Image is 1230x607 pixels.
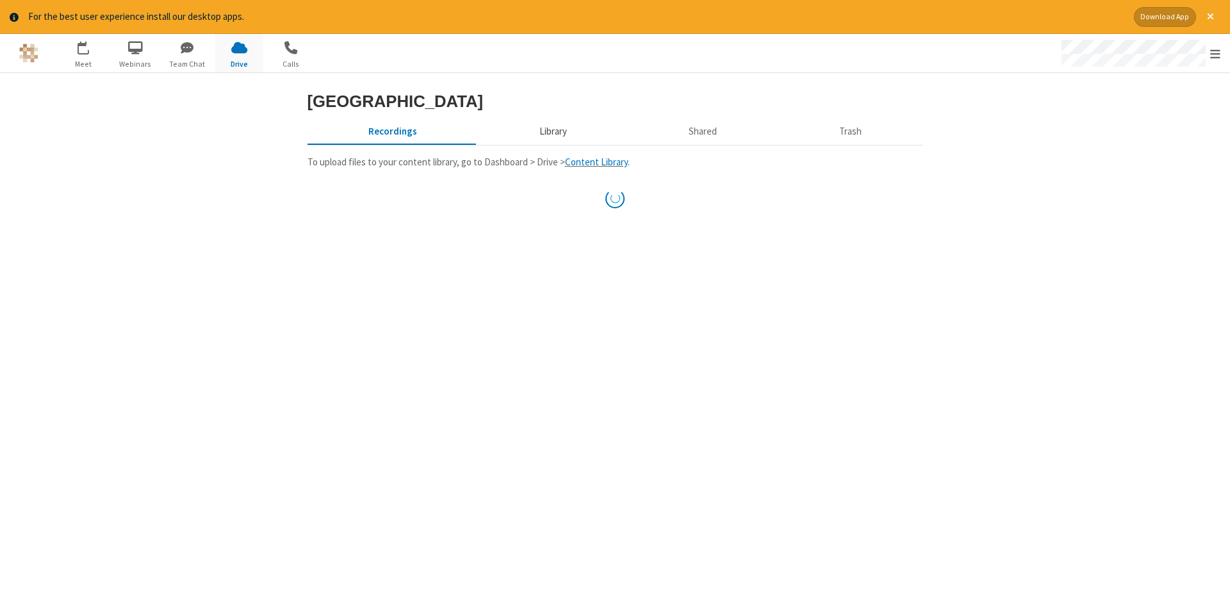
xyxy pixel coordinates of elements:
span: Calls [267,58,315,70]
a: Content Library [565,156,628,168]
span: Drive [215,58,263,70]
span: Webinars [111,58,160,70]
h3: [GEOGRAPHIC_DATA] [307,92,923,110]
div: 1 [86,41,95,51]
button: Download App [1134,7,1196,27]
span: Meet [60,58,108,70]
button: Content library [478,120,628,144]
span: Team Chat [163,58,211,70]
button: Shared during meetings [628,120,778,144]
p: To upload files to your content library, go to Dashboard > Drive > . [307,155,923,170]
img: QA Selenium DO NOT DELETE OR CHANGE [19,44,38,63]
button: Trash [778,120,923,144]
div: For the best user experience install our desktop apps. [28,10,1124,24]
button: Close alert [1201,7,1220,27]
button: Logo [4,34,53,72]
button: Recorded meetings [307,120,479,144]
div: Open menu [1049,34,1230,72]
